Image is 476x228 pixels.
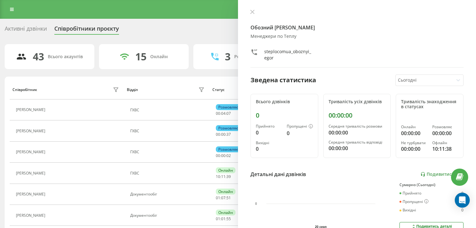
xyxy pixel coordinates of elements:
div: : : [216,111,231,116]
span: 02 [226,153,231,158]
div: Не турбувати [401,141,427,145]
div: Онлайн [150,54,168,59]
a: Подивитись звіт [420,172,464,177]
span: 00 [221,132,226,137]
div: 0 [256,129,282,136]
span: 55 [226,216,231,221]
div: Вихідні [256,141,282,145]
div: ГХВС [130,171,206,175]
div: 0 [256,145,282,153]
span: 39 [226,174,231,179]
span: 00 [216,132,220,137]
span: 01 [216,216,220,221]
div: 00:00:00 [401,129,427,137]
div: Вихідні [399,208,416,212]
div: Сумарно (Сьогодні) [399,183,464,187]
div: Прийнято [399,191,421,195]
div: ГХВС [130,108,206,112]
div: : : [216,132,231,137]
span: 00 [216,111,220,116]
div: Документообіг [130,192,206,196]
div: Офлайн [432,141,458,145]
div: Тривалість знаходження в статусах [401,99,458,110]
div: Онлайн [216,210,236,215]
span: 00 [221,153,226,158]
div: Тривалість усіх дзвінків [329,99,386,104]
div: Всього акаунтів [48,54,83,59]
div: ГХВС [130,150,206,154]
div: Детальні дані дзвінків [250,170,306,178]
span: 04 [221,111,226,116]
div: : : [216,175,231,179]
div: 15 [135,51,146,63]
div: Менеджери по Теплу [250,34,464,39]
div: : : [216,217,231,221]
div: 00:00:00 [329,112,386,119]
div: Середня тривалість відповіді [329,140,386,144]
div: 00:00:00 [329,144,386,152]
div: Розмовляє [216,146,240,152]
div: Розмовляють [234,54,265,59]
span: 07 [221,195,226,200]
div: 00:00:00 [401,145,427,153]
div: [PERSON_NAME] [16,213,47,218]
div: Розмовляє [432,125,458,129]
div: Пропущені [287,124,313,129]
div: 0 [461,208,464,212]
h4: Обозний [PERSON_NAME] [250,24,464,31]
div: Відділ [127,88,138,92]
div: Статус [212,88,225,92]
div: Пропущені [399,199,429,204]
span: 01 [216,195,220,200]
div: Середня тривалість розмови [329,124,386,129]
span: 51 [226,195,231,200]
div: Документообіг [130,213,206,218]
div: [PERSON_NAME] [16,171,47,175]
div: Всього дзвінків [256,99,313,104]
div: 3 [225,51,231,63]
span: 01 [221,216,226,221]
div: [PERSON_NAME] [16,129,47,133]
div: Активні дзвінки [5,25,47,35]
span: 10 [216,174,220,179]
div: 0 [256,112,313,119]
div: 10:11:38 [432,145,458,153]
div: : : [216,196,231,200]
div: ГХВС [130,129,206,133]
div: steplocomua_oboznyi_egor [264,48,313,61]
div: Зведена статистика [250,75,316,85]
div: 00:00:00 [329,129,386,136]
div: Онлайн [216,189,236,195]
div: Розмовляє [216,104,240,110]
div: : : [216,154,231,158]
span: 07 [226,111,231,116]
div: Розмовляє [216,125,240,131]
span: 11 [221,174,226,179]
div: Онлайн [401,125,427,129]
div: Прийнято [256,124,282,129]
div: Співробітники проєкту [54,25,119,35]
text: 0 [255,202,257,205]
div: 0 [461,191,464,195]
div: [PERSON_NAME] [16,150,47,154]
span: 00 [216,153,220,158]
div: Open Intercom Messenger [455,193,470,208]
div: Співробітник [12,88,37,92]
div: 00:00:00 [432,129,458,137]
div: 0 [287,129,313,137]
div: 43 [33,51,44,63]
span: 37 [226,132,231,137]
div: [PERSON_NAME] [16,108,47,112]
div: [PERSON_NAME] [16,192,47,196]
div: Онлайн [216,167,236,173]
